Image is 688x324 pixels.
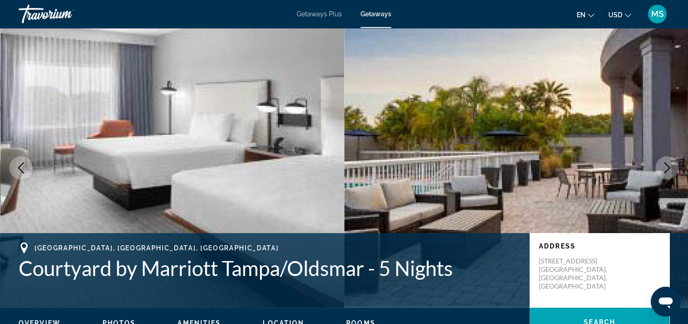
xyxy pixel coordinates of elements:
button: Next image [655,156,679,179]
p: [STREET_ADDRESS] [GEOGRAPHIC_DATA], [GEOGRAPHIC_DATA], [GEOGRAPHIC_DATA] [539,257,613,290]
button: User Menu [645,4,669,24]
a: Travorium [19,2,112,26]
button: Previous image [9,156,33,179]
a: Getaways Plus [297,10,342,18]
button: Change language [577,8,594,21]
span: en [577,11,586,19]
button: Change currency [608,8,631,21]
iframe: Button to launch messaging window [651,287,681,317]
span: USD [608,11,622,19]
span: [GEOGRAPHIC_DATA], [GEOGRAPHIC_DATA], [GEOGRAPHIC_DATA] [34,244,279,252]
a: Getaways [361,10,391,18]
h1: Courtyard by Marriott Tampa/Oldsmar - 5 Nights [19,256,520,280]
span: MS [651,9,664,19]
p: Address [539,242,660,250]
